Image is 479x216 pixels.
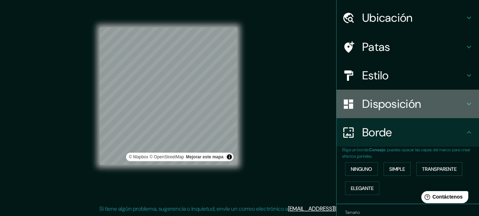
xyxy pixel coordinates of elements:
font: © Mapbox [129,154,149,159]
font: Ninguno [351,166,372,172]
font: Mejorar este mapa [186,154,223,159]
font: Elige un borde. [342,147,369,153]
font: © OpenStreetMap [150,154,184,159]
div: Ubicación [337,4,479,32]
a: Mapa de OpenStreet [150,154,184,159]
div: Borde [337,118,479,147]
a: Map feedback [186,154,223,159]
div: Estilo [337,61,479,90]
a: Mapbox [129,154,149,159]
font: Si tiene algún problema, sugerencia o inquietud, envíe un correo electrónico a [99,205,288,212]
a: [EMAIL_ADDRESS][DOMAIN_NAME] [288,205,376,212]
canvas: Mapa [100,27,237,165]
font: Elegante [351,185,374,191]
button: Transparente [416,162,462,176]
font: Tamaño [345,210,360,215]
button: Ninguno [345,162,378,176]
iframe: Lanzador de widgets de ayuda [416,188,471,208]
font: Estilo [362,68,389,83]
font: Patas [362,39,390,54]
button: Elegante [345,181,379,195]
font: Disposición [362,96,421,111]
button: Activar o desactivar atribución [225,153,234,161]
font: : puedes opacar las capas del marco para crear efectos geniales. [342,147,470,159]
div: Patas [337,33,479,61]
font: Consejo [369,147,385,153]
div: Disposición [337,90,479,118]
font: Ubicación [362,10,413,25]
button: Simple [384,162,411,176]
font: Transparente [422,166,457,172]
font: Simple [389,166,405,172]
font: Borde [362,125,392,140]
